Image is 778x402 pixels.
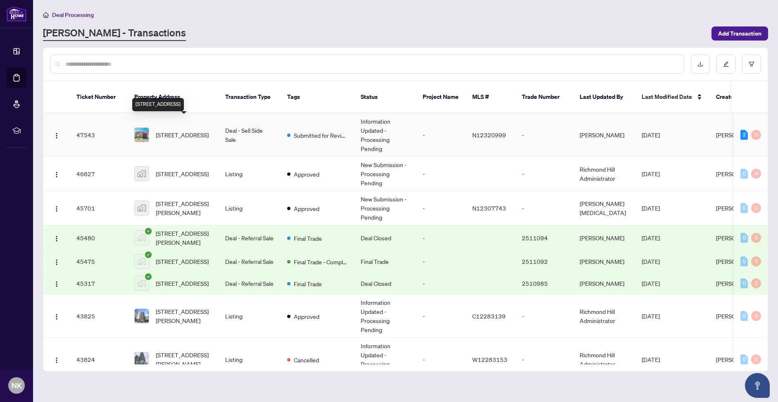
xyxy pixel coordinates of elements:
[219,273,281,294] td: Deal - Referral Sale
[12,380,22,391] span: NK
[515,251,573,273] td: 2511092
[711,26,768,41] button: Add Transaction
[219,294,281,338] td: Listing
[716,131,761,139] span: [PERSON_NAME]
[751,354,761,364] div: 0
[573,113,635,157] td: [PERSON_NAME]
[573,191,635,225] td: [PERSON_NAME][MEDICAL_DATA]
[145,251,152,258] span: check-circle
[43,26,186,41] a: [PERSON_NAME] - Transactions
[70,81,128,113] th: Ticket Number
[716,204,761,212] span: [PERSON_NAME]
[749,61,754,67] span: filter
[416,251,466,273] td: -
[219,113,281,157] td: Deal - Sell Side Sale
[354,225,416,251] td: Deal Closed
[53,259,60,266] img: Logo
[219,251,281,273] td: Deal - Referral Sale
[740,130,748,140] div: 2
[70,191,128,225] td: 45701
[156,199,212,217] span: [STREET_ADDRESS][PERSON_NAME]
[294,257,347,266] span: Final Trade - Completed
[472,131,506,139] span: N12320999
[740,203,748,213] div: 0
[416,273,466,294] td: -
[70,338,128,381] td: 43824
[135,128,149,142] img: thumbnail-img
[573,225,635,251] td: [PERSON_NAME]
[294,170,319,179] span: Approved
[53,281,60,287] img: Logo
[145,273,152,280] span: check-circle
[354,294,416,338] td: Information Updated - Processing Pending
[642,131,660,139] span: [DATE]
[156,229,212,247] span: [STREET_ADDRESS][PERSON_NAME]
[135,167,149,181] img: thumbnail-img
[515,294,573,338] td: -
[751,130,761,140] div: 0
[70,294,128,338] td: 43825
[53,357,60,364] img: Logo
[53,206,60,212] img: Logo
[740,278,748,288] div: 0
[740,169,748,179] div: 0
[751,203,761,213] div: 0
[50,128,63,141] button: Logo
[642,170,660,177] span: [DATE]
[416,113,466,157] td: -
[135,201,149,215] img: thumbnail-img
[135,309,149,323] img: thumbnail-img
[709,81,759,113] th: Created By
[7,6,26,22] img: logo
[219,225,281,251] td: Deal - Referral Sale
[156,169,209,178] span: [STREET_ADDRESS]
[156,307,212,325] span: [STREET_ADDRESS][PERSON_NAME]
[751,311,761,321] div: 0
[573,294,635,338] td: Richmond Hill Administrator
[573,81,635,113] th: Last Updated By
[740,354,748,364] div: 0
[642,312,660,320] span: [DATE]
[642,258,660,265] span: [DATE]
[416,81,466,113] th: Project Name
[294,234,322,243] span: Final Trade
[52,11,94,19] span: Deal Processing
[156,257,209,266] span: [STREET_ADDRESS]
[219,157,281,191] td: Listing
[135,254,149,268] img: thumbnail-img
[642,280,660,287] span: [DATE]
[50,201,63,215] button: Logo
[716,280,761,287] span: [PERSON_NAME]
[70,157,128,191] td: 46827
[515,157,573,191] td: -
[416,294,466,338] td: -
[718,27,761,40] span: Add Transaction
[50,353,63,366] button: Logo
[294,131,347,140] span: Submitted for Review
[70,113,128,157] td: 47543
[472,356,507,363] span: W12283153
[742,55,761,74] button: filter
[156,350,212,368] span: [STREET_ADDRESS][PERSON_NAME]
[354,273,416,294] td: Deal Closed
[723,61,729,67] span: edit
[219,191,281,225] td: Listing
[145,228,152,234] span: check-circle
[691,55,710,74] button: download
[416,157,466,191] td: -
[50,277,63,290] button: Logo
[53,313,60,320] img: Logo
[751,169,761,179] div: 0
[716,55,735,74] button: edit
[219,338,281,381] td: Listing
[515,81,573,113] th: Trade Number
[294,355,319,364] span: Cancelled
[573,251,635,273] td: [PERSON_NAME]
[740,233,748,243] div: 0
[70,225,128,251] td: 45480
[642,92,692,101] span: Last Modified Date
[515,273,573,294] td: 2510985
[716,234,761,242] span: [PERSON_NAME]
[50,167,63,180] button: Logo
[716,356,761,363] span: [PERSON_NAME]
